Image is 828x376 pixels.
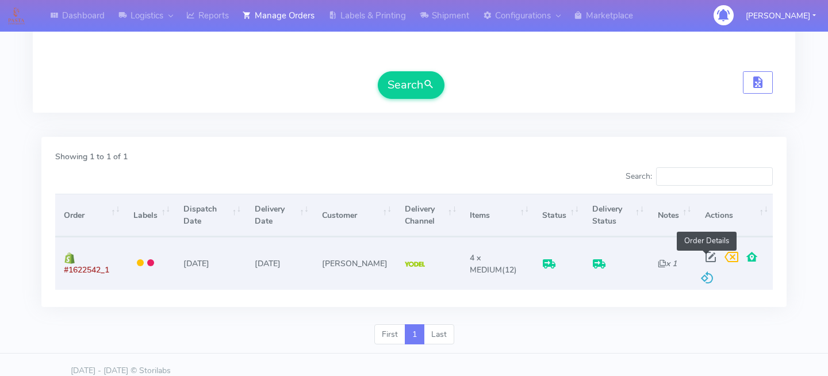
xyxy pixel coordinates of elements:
th: Status: activate to sort column ascending [534,194,584,237]
td: [DATE] [246,237,313,289]
img: Yodel [405,262,425,267]
th: Dispatch Date: activate to sort column ascending [175,194,246,237]
th: Labels: activate to sort column ascending [125,194,175,237]
label: Search: [626,167,773,186]
th: Customer: activate to sort column ascending [313,194,396,237]
th: Delivery Channel: activate to sort column ascending [396,194,461,237]
td: [PERSON_NAME] [313,237,396,289]
input: Search: [656,167,773,186]
th: Items: activate to sort column ascending [461,194,534,237]
button: [PERSON_NAME] [737,4,825,28]
button: Search [378,71,444,99]
th: Order: activate to sort column ascending [55,194,125,237]
td: [DATE] [175,237,246,289]
th: Notes: activate to sort column ascending [649,194,696,237]
i: x 1 [658,258,677,269]
span: 4 x MEDIUM [470,252,502,275]
img: shopify.png [64,252,75,264]
th: Delivery Status: activate to sort column ascending [584,194,649,237]
span: #1622542_1 [64,264,109,275]
a: 1 [405,324,424,345]
th: Actions: activate to sort column ascending [696,194,773,237]
label: Showing 1 to 1 of 1 [55,151,128,163]
th: Delivery Date: activate to sort column ascending [246,194,313,237]
span: (12) [470,252,517,275]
